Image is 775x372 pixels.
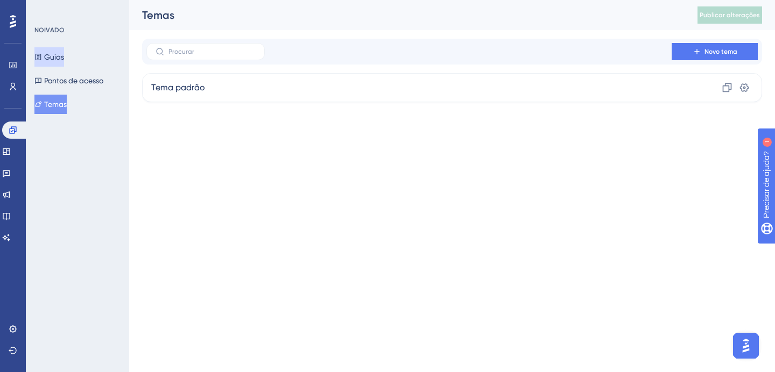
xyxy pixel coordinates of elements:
font: Guias [44,53,64,61]
font: Temas [44,100,67,109]
button: Novo tema [672,43,758,60]
button: Guias [34,47,64,67]
font: Pontos de acesso [44,76,103,85]
font: Precisar de ajuda? [25,5,93,13]
font: Novo tema [704,48,737,55]
button: Publicar alterações [697,6,762,24]
font: Temas [142,9,174,22]
div: 1 [100,5,103,14]
input: Procurar [168,48,256,55]
button: Temas [34,95,67,114]
font: NOIVADO [34,26,65,34]
font: Tema padrão [151,82,205,92]
iframe: Iniciador do Assistente de IA do UserGuiding [730,330,762,362]
button: Pontos de acesso [34,71,103,90]
font: Publicar alterações [700,11,760,19]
